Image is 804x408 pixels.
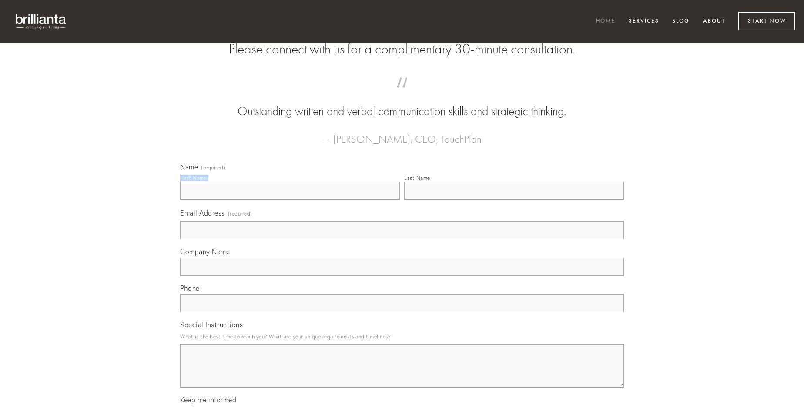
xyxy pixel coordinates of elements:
[180,284,200,292] span: Phone
[623,14,665,29] a: Services
[404,175,430,181] div: Last Name
[590,14,621,29] a: Home
[667,14,695,29] a: Blog
[180,247,230,256] span: Company Name
[738,12,795,30] a: Start Now
[180,41,624,57] h2: Please connect with us for a complimentary 30-minute consultation.
[180,320,243,329] span: Special Instructions
[9,9,74,34] img: brillianta - research, strategy, marketing
[194,86,610,120] blockquote: Outstanding written and verbal communication skills and strategic thinking.
[180,395,236,404] span: Keep me informed
[194,86,610,103] span: “
[201,165,225,170] span: (required)
[194,120,610,148] figcaption: — [PERSON_NAME], CEO, TouchPlan
[180,331,624,342] p: What is the best time to reach you? What are your unique requirements and timelines?
[180,163,198,171] span: Name
[697,14,731,29] a: About
[228,208,252,219] span: (required)
[180,175,207,181] div: First Name
[180,209,225,217] span: Email Address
